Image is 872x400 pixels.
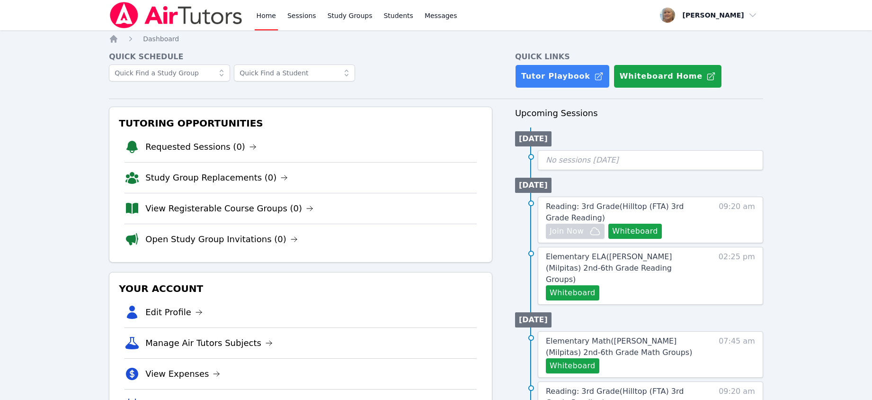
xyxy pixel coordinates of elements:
li: [DATE] [515,131,552,146]
img: Air Tutors [109,2,243,28]
a: Tutor Playbook [515,64,610,88]
h4: Quick Schedule [109,51,492,63]
li: [DATE] [515,312,552,327]
a: View Expenses [145,367,220,381]
button: Whiteboard [546,285,599,300]
button: Join Now [546,224,605,239]
a: Study Group Replacements (0) [145,171,288,184]
a: Open Study Group Invitations (0) [145,233,298,246]
a: Dashboard [143,34,179,44]
a: Elementary ELA([PERSON_NAME] (Milpitas) 2nd-6th Grade Reading Groups) [546,251,703,285]
span: Elementary Math ( [PERSON_NAME] (Milpitas) 2nd-6th Grade Math Groups ) [546,336,692,357]
a: Requested Sessions (0) [145,140,257,154]
a: Elementary Math([PERSON_NAME] (Milpitas) 2nd-6th Grade Math Groups) [546,336,703,358]
a: Edit Profile [145,306,203,319]
h3: Tutoring Opportunities [117,115,484,132]
h4: Quick Links [515,51,763,63]
span: Messages [425,11,457,20]
a: View Registerable Course Groups (0) [145,202,313,215]
span: Reading: 3rd Grade ( Hilltop (FTA) 3rd Grade Reading ) [546,202,684,222]
h3: Your Account [117,280,484,297]
span: 07:45 am [719,336,755,373]
button: Whiteboard [608,224,662,239]
h3: Upcoming Sessions [515,107,763,120]
button: Whiteboard [546,358,599,373]
input: Quick Find a Study Group [109,64,230,82]
span: Elementary ELA ( [PERSON_NAME] (Milpitas) 2nd-6th Grade Reading Groups ) [546,252,672,284]
span: 09:20 am [719,201,755,239]
li: [DATE] [515,178,552,193]
nav: Breadcrumb [109,34,763,44]
span: 02:25 pm [719,251,755,300]
a: Manage Air Tutors Subjects [145,336,273,350]
input: Quick Find a Student [234,64,355,82]
button: Whiteboard Home [614,64,722,88]
a: Reading: 3rd Grade(Hilltop (FTA) 3rd Grade Reading) [546,201,703,224]
span: Dashboard [143,35,179,43]
span: Join Now [550,226,584,237]
span: No sessions [DATE] [546,155,619,164]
